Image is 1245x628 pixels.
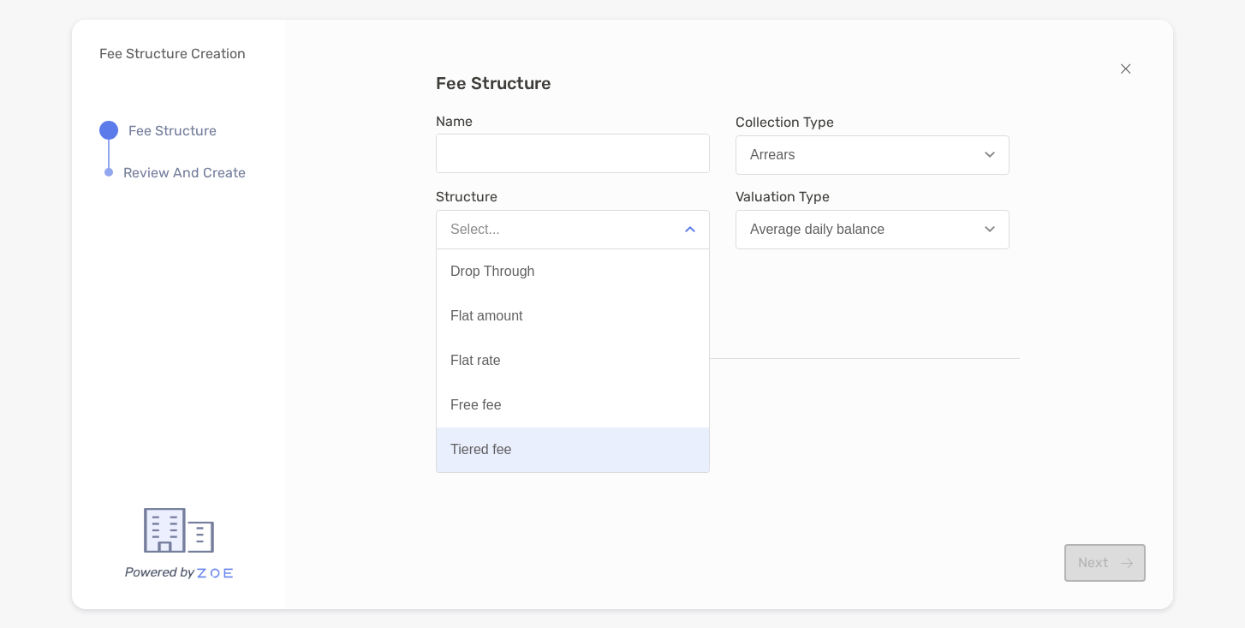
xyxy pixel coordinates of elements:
h3: Fee Structure [436,73,1023,93]
p: Fee Structure [128,120,217,141]
div: Arrears [750,147,795,163]
div: Average daily balance [750,222,885,237]
button: Free fee [437,383,709,428]
button: Select... [436,210,710,249]
div: Free fee [450,398,502,413]
img: Open dropdown arrow [985,152,995,158]
img: Powered By Zoe Logo [122,565,235,582]
img: Powered By Zoe Logo [128,496,230,565]
p: Review And Create [123,162,246,183]
div: Flat amount [450,308,522,324]
button: Flat rate [437,338,709,383]
p: Fee Structure Creation [99,45,246,62]
span: Structure [436,188,710,205]
button: Drop Through [437,249,709,294]
button: Arrears [736,135,1010,175]
div: Tiered fee [450,442,511,458]
button: Flat amount [437,294,709,338]
button: Tiered fee [437,428,709,472]
label: Name [436,114,473,129]
span: Valuation Type [736,188,1010,205]
img: Open dropdown arrow [985,226,995,232]
div: Select... [450,222,500,237]
button: Average daily balance [736,210,1010,249]
div: Drop Through [450,264,534,279]
img: Open dropdown arrow [685,226,695,232]
span: Collection Type [736,114,1010,130]
div: Flat rate [450,353,501,368]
